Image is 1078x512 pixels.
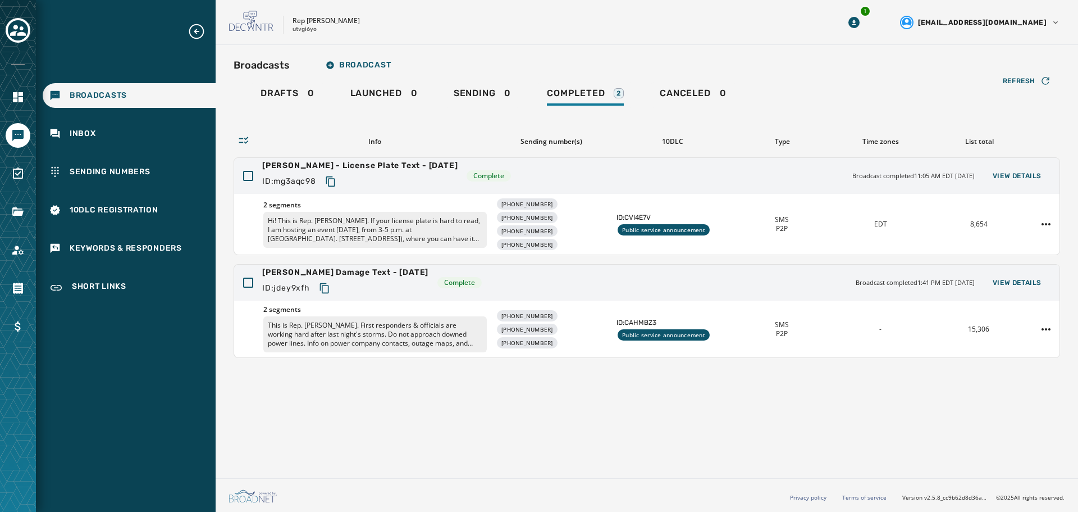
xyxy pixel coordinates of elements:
span: Completed [547,88,605,99]
span: Sending [454,88,496,99]
div: Time zones [836,137,926,146]
button: Shaffer - Storm Damage Text - 4-30-25 action menu [1037,320,1055,338]
div: - [835,325,925,334]
span: Broadcasts [70,90,127,101]
a: Navigate to Home [6,85,30,110]
button: View Details [984,168,1050,184]
a: Sending0 [445,82,520,108]
a: Canceled0 [651,82,735,108]
div: [PHONE_NUMBER] [497,225,558,237]
div: [PHONE_NUMBER] [497,239,558,250]
div: EDT [835,220,925,229]
a: Navigate to Billing [6,314,30,339]
span: Broadcast completed 11:05 AM EDT [DATE] [852,171,975,181]
button: View Details [984,275,1050,291]
span: Keywords & Responders [70,243,182,254]
div: 2 [614,88,624,98]
div: 10DLC [616,137,728,146]
p: This is Rep. [PERSON_NAME]. First responders & officials are working hard after last night's stor... [263,316,487,352]
span: Complete [444,278,475,287]
a: Navigate to Broadcasts [43,83,216,108]
span: P2P [776,329,788,338]
button: Expand sub nav menu [188,22,214,40]
a: Navigate to Short Links [43,274,216,301]
p: Rep [PERSON_NAME] [293,16,360,25]
span: [EMAIL_ADDRESS][DOMAIN_NAME] [918,18,1047,27]
div: Type [737,137,827,146]
span: Drafts [261,88,299,99]
h2: Broadcasts [234,57,290,73]
div: List total [934,137,1024,146]
button: Copy text to clipboard [314,278,335,298]
a: Navigate to Sending Numbers [43,160,216,184]
a: Launched0 [341,82,427,108]
a: Navigate to Files [6,200,30,224]
span: 2 segments [263,305,487,314]
div: 0 [660,88,726,106]
span: P2P [776,224,788,233]
div: 0 [350,88,418,106]
button: Shaffer - License Plate Text - 8-25-25 action menu [1037,215,1055,233]
a: Drafts0 [252,82,323,108]
div: [PHONE_NUMBER] [497,310,558,321]
a: Terms of service [842,493,887,501]
button: Copy text to clipboard [321,171,341,192]
span: [PERSON_NAME] - License Plate Text - [DATE] [262,160,458,171]
a: Completed2 [538,82,633,108]
a: Navigate to Orders [6,276,30,301]
span: v2.5.8_cc9b62d8d36ac40d66e6ee4009d0e0f304571100 [924,493,987,502]
span: 10DLC Registration [70,205,158,216]
button: Broadcast [317,54,400,76]
a: Navigate to Messaging [6,123,30,148]
span: Broadcast completed 1:41 PM EDT [DATE] [856,278,975,288]
div: [PHONE_NUMBER] [497,324,558,335]
span: ID: mg3aqc98 [262,176,316,187]
div: 8,654 [934,220,1024,229]
a: Navigate to Account [6,238,30,262]
button: Toggle account select drawer [6,18,30,43]
span: Launched [350,88,402,99]
a: Navigate to Keywords & Responders [43,236,216,261]
div: 0 [261,88,314,106]
span: Broadcast [326,61,391,70]
span: Complete [473,171,504,180]
span: ID: CAHMBZ3 [616,318,728,327]
a: Navigate to Inbox [43,121,216,146]
div: Info [263,137,487,146]
div: Public service announcement [618,329,710,341]
div: Public service announcement [618,224,710,235]
span: Canceled [660,88,710,99]
span: View Details [993,171,1042,180]
a: Privacy policy [790,493,826,501]
span: SMS [775,215,789,224]
span: Short Links [72,281,126,294]
span: Refresh [1003,76,1035,85]
span: Inbox [70,128,96,139]
span: © 2025 All rights reserved. [996,493,1065,501]
p: Hi! This is Rep. [PERSON_NAME]. If your license plate is hard to read, I am hosting an event [DAT... [263,212,487,248]
span: Sending Numbers [70,166,150,178]
div: 0 [454,88,511,106]
span: ID: jdey9xfh [262,283,310,294]
div: [PHONE_NUMBER] [497,337,558,348]
button: Download Menu [844,12,864,33]
p: utvgi6yo [293,25,317,34]
div: 15,306 [934,325,1024,334]
span: [PERSON_NAME] Damage Text - [DATE] [262,267,428,278]
span: ID: CVI4E7V [616,213,728,222]
span: Version [902,493,987,502]
div: [PHONE_NUMBER] [497,212,558,223]
div: 1 [860,6,871,17]
a: Navigate to 10DLC Registration [43,198,216,223]
div: [PHONE_NUMBER] [497,198,558,210]
a: Navigate to Surveys [6,161,30,186]
button: Refresh [994,72,1060,90]
span: View Details [993,278,1042,287]
span: 2 segments [263,201,487,210]
span: SMS [775,320,789,329]
div: Sending number(s) [496,137,607,146]
button: User settings [896,11,1065,34]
